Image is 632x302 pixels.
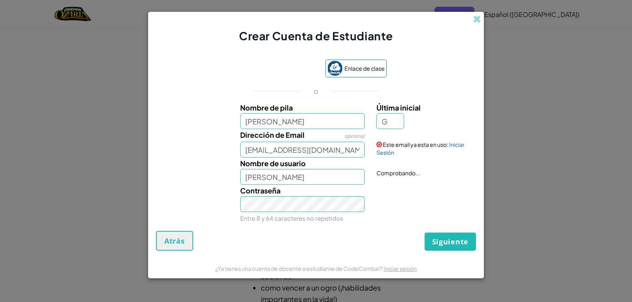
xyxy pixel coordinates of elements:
[376,103,421,112] span: Última inicial
[432,237,468,246] span: Siguiente
[240,214,343,222] small: Entre 8 y 64 caracteres no repetidos
[240,103,293,112] span: Nombre de pila
[376,141,465,156] a: Iniciar Sesión
[376,169,420,176] span: Comprobando...
[239,29,393,43] font: Crear Cuenta de Estudiante
[241,60,322,78] iframe: Botón de acceso con Google
[327,61,342,76] img: classlink-logo-small.png
[240,159,306,168] span: Nombre de usuario
[240,186,280,195] span: Contraseña
[344,133,365,139] span: opcional
[164,236,185,246] span: Atrás
[240,130,305,139] span: Dirección de Email
[425,233,476,251] button: Siguiente
[344,65,385,72] font: Enlace de clase
[383,141,448,148] span: Este email ya esta en uso:
[156,231,193,251] button: Atrás
[384,265,417,272] a: Iniciar sesión
[215,265,383,272] font: ¿Ya tienes una cuenta de docente o estudiante de CodeCombat?
[314,86,318,96] p: o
